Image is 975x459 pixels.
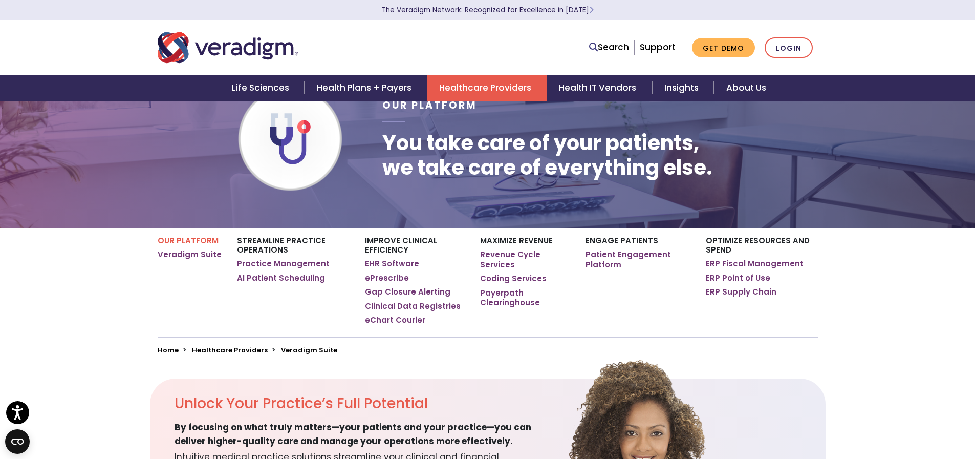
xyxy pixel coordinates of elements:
[175,421,544,448] span: By focusing on what truly matters—your patients and your practice—you can deliver higher-quality ...
[175,395,544,412] h2: Unlock Your Practice’s Full Potential
[365,315,425,325] a: eChart Courier
[706,259,804,269] a: ERP Fiscal Management
[480,288,570,308] a: Payerpath Clearinghouse
[589,40,629,54] a: Search
[237,259,330,269] a: Practice Management
[589,5,594,15] span: Learn More
[706,287,776,297] a: ERP Supply Chain
[692,38,755,58] a: Get Demo
[158,31,298,65] img: Veradigm logo
[158,249,222,260] a: Veradigm Suite
[382,5,594,15] a: The Veradigm Network: Recognized for Excellence in [DATE]Learn More
[5,429,30,454] button: Open CMP widget
[365,287,450,297] a: Gap Closure Alerting
[305,75,427,101] a: Health Plans + Payers
[652,75,714,101] a: Insights
[778,385,963,447] iframe: Drift Chat Widget
[237,273,325,283] a: AI Patient Scheduling
[192,345,268,355] a: Healthcare Providers
[547,75,652,101] a: Health IT Vendors
[382,98,477,112] span: Our Platform
[365,301,461,311] a: Clinical Data Registries
[714,75,778,101] a: About Us
[158,345,179,355] a: Home
[480,274,547,284] a: Coding Services
[765,37,813,58] a: Login
[427,75,547,101] a: Healthcare Providers
[365,259,419,269] a: EHR Software
[382,131,712,180] h1: You take care of your patients, we take care of everything else.
[220,75,305,101] a: Life Sciences
[365,273,409,283] a: ePrescribe
[706,273,770,283] a: ERP Point of Use
[640,41,676,53] a: Support
[586,249,690,269] a: Patient Engagement Platform
[480,249,570,269] a: Revenue Cycle Services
